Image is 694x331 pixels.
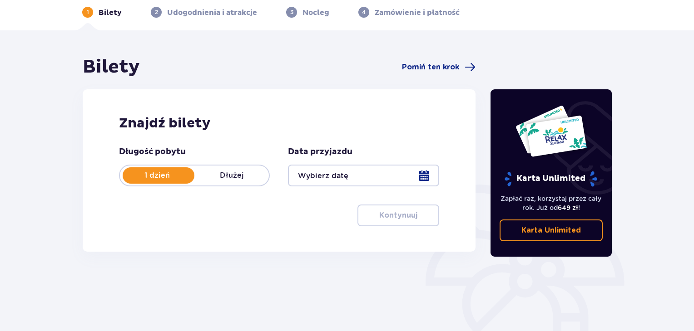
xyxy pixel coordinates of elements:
[119,146,186,157] p: Długość pobytu
[357,204,439,226] button: Kontynuuj
[87,8,89,16] p: 1
[120,170,194,180] p: 1 dzień
[558,204,578,211] span: 649 zł
[402,62,459,72] span: Pomiń ten krok
[362,8,366,16] p: 4
[290,8,293,16] p: 3
[504,171,598,187] p: Karta Unlimited
[302,8,329,18] p: Nocleg
[194,170,269,180] p: Dłużej
[375,8,460,18] p: Zamówienie i płatność
[119,115,439,132] h2: Znajdź bilety
[521,225,581,235] p: Karta Unlimited
[167,8,257,18] p: Udogodnienia i atrakcje
[500,194,603,212] p: Zapłać raz, korzystaj przez cały rok. Już od !
[155,8,158,16] p: 2
[288,146,352,157] p: Data przyjazdu
[83,56,140,78] h1: Bilety
[402,62,476,73] a: Pomiń ten krok
[500,219,603,241] a: Karta Unlimited
[379,210,417,220] p: Kontynuuj
[99,8,122,18] p: Bilety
